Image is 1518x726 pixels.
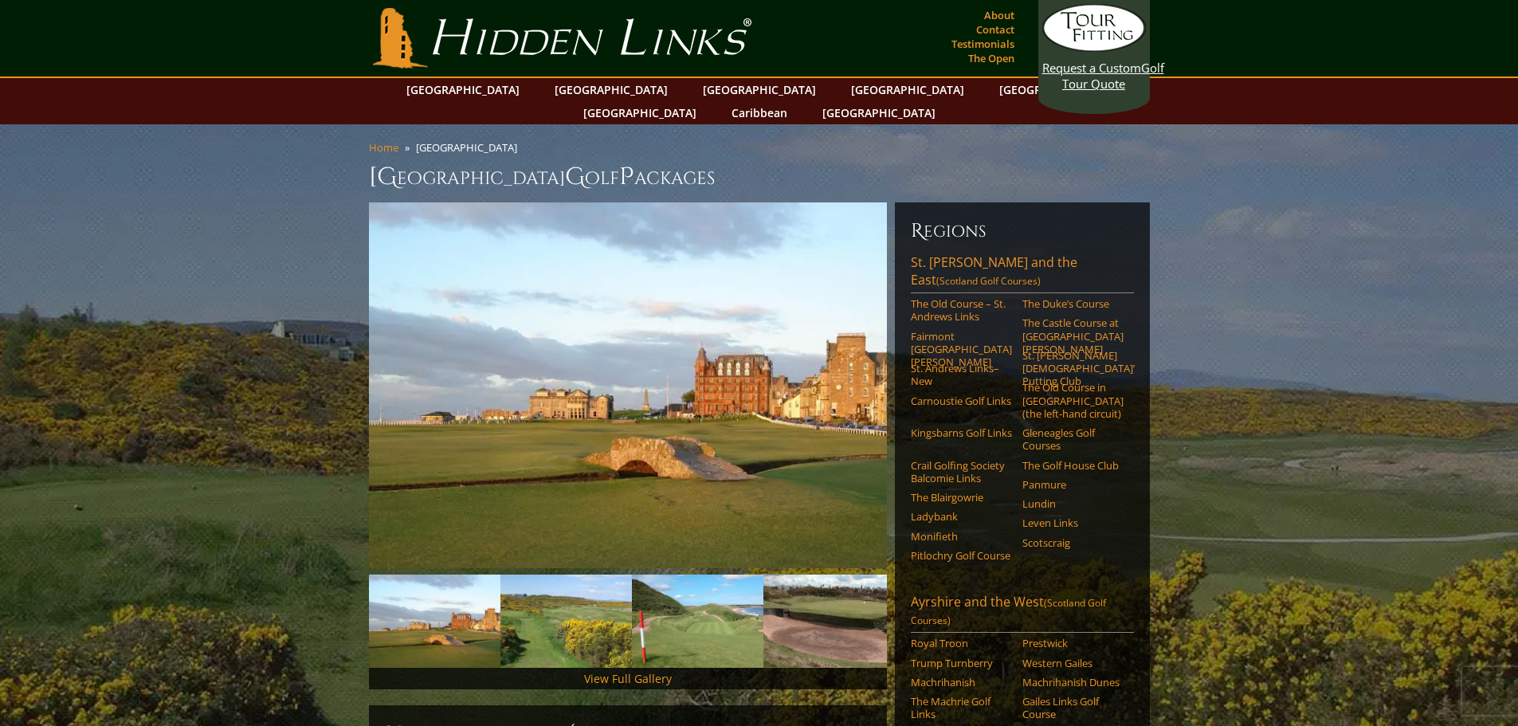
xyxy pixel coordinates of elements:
a: View Full Gallery [584,671,672,686]
h1: [GEOGRAPHIC_DATA] olf ackages [369,161,1150,193]
a: Gleneagles Golf Courses [1022,426,1124,453]
a: Testimonials [947,33,1018,55]
a: Request a CustomGolf Tour Quote [1042,4,1146,92]
a: Machrihanish [911,676,1012,689]
a: Kingsbarns Golf Links [911,426,1012,439]
a: [GEOGRAPHIC_DATA] [814,101,943,124]
a: Lundin [1022,497,1124,510]
a: Royal Troon [911,637,1012,649]
span: P [619,161,634,193]
a: Leven Links [1022,516,1124,529]
a: Crail Golfing Society Balcomie Links [911,459,1012,485]
a: Gailes Links Golf Course [1022,695,1124,721]
h6: Regions [911,218,1134,244]
a: Trump Turnberry [911,657,1012,669]
a: Contact [972,18,1018,41]
a: Carnoustie Golf Links [911,394,1012,407]
a: Ladybank [911,510,1012,523]
span: (Scotland Golf Courses) [936,274,1041,288]
a: The Castle Course at [GEOGRAPHIC_DATA][PERSON_NAME] [1022,316,1124,355]
a: [GEOGRAPHIC_DATA] [398,78,528,101]
a: The Duke’s Course [1022,297,1124,310]
a: About [980,4,1018,26]
a: [GEOGRAPHIC_DATA] [843,78,972,101]
span: G [565,161,585,193]
a: Caribbean [724,101,795,124]
span: (Scotland Golf Courses) [911,596,1106,627]
a: St. [PERSON_NAME] [DEMOGRAPHIC_DATA]’ Putting Club [1022,349,1124,388]
li: [GEOGRAPHIC_DATA] [416,140,524,155]
a: [GEOGRAPHIC_DATA] [547,78,676,101]
a: The Machrie Golf Links [911,695,1012,721]
a: Panmure [1022,478,1124,491]
a: Prestwick [1022,637,1124,649]
a: [GEOGRAPHIC_DATA] [991,78,1120,101]
a: The Blairgowrie [911,491,1012,504]
a: Western Gailes [1022,657,1124,669]
a: The Old Course – St. Andrews Links [911,297,1012,324]
a: Scotscraig [1022,536,1124,549]
a: St. [PERSON_NAME] and the East(Scotland Golf Courses) [911,253,1134,293]
a: Machrihanish Dunes [1022,676,1124,689]
a: The Old Course in [GEOGRAPHIC_DATA] (the left-hand circuit) [1022,381,1124,420]
a: St. Andrews Links–New [911,362,1012,388]
a: The Golf House Club [1022,459,1124,472]
a: Pitlochry Golf Course [911,549,1012,562]
a: [GEOGRAPHIC_DATA] [575,101,704,124]
a: Ayrshire and the West(Scotland Golf Courses) [911,593,1134,633]
a: Monifieth [911,530,1012,543]
a: The Open [964,47,1018,69]
a: Fairmont [GEOGRAPHIC_DATA][PERSON_NAME] [911,330,1012,369]
a: Home [369,140,398,155]
a: [GEOGRAPHIC_DATA] [695,78,824,101]
span: Request a Custom [1042,60,1141,76]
